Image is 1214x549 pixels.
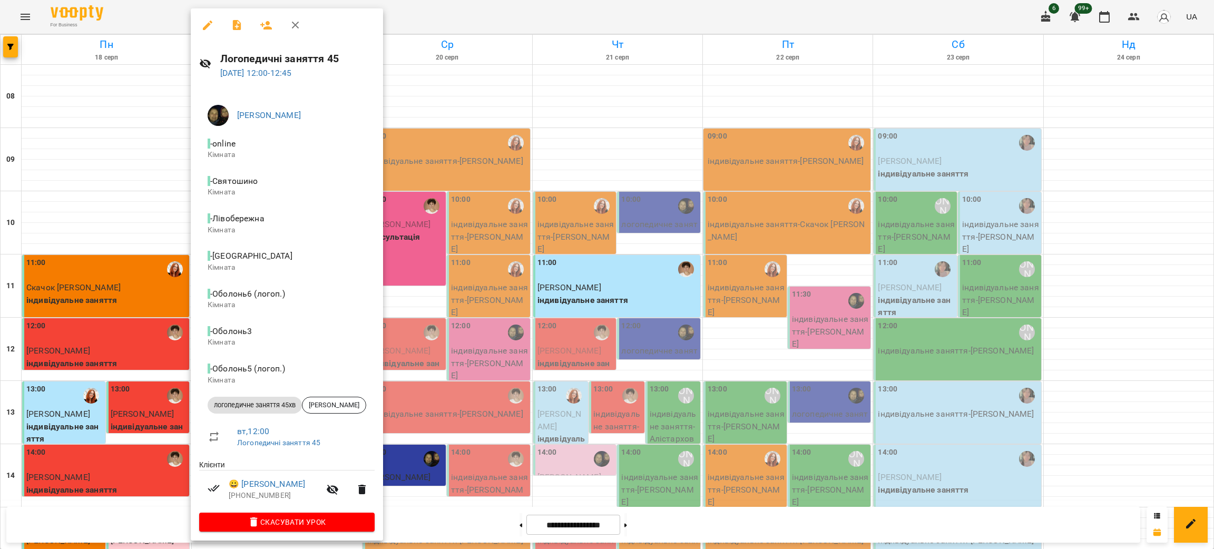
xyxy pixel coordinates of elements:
[208,213,267,223] span: - Лівобережна
[208,187,366,198] p: Кімната
[220,51,375,67] h6: Логопедичні заняття 45
[237,438,320,447] a: Логопедичні заняття 45
[237,426,269,436] a: вт , 12:00
[199,513,375,532] button: Скасувати Урок
[208,400,302,410] span: логопедичне заняття 45хв
[208,326,254,336] span: - Оболонь3
[208,225,366,236] p: Кімната
[208,375,366,386] p: Кімната
[208,105,229,126] img: 1b5607d6694d402e86b01c6e0c27984e.jpg
[208,262,366,273] p: Кімната
[208,289,287,299] span: - Оболонь6 (логоп.)
[208,337,366,348] p: Кімната
[208,516,366,528] span: Скасувати Урок
[208,364,287,374] span: - Оболонь5 (логоп.)
[302,400,366,410] span: [PERSON_NAME]
[208,482,220,495] svg: Візит сплачено
[237,110,301,120] a: [PERSON_NAME]
[199,459,375,512] ul: Клієнти
[208,139,238,149] span: - online
[208,251,295,261] span: - [GEOGRAPHIC_DATA]
[229,491,320,501] p: [PHONE_NUMBER]
[208,150,366,160] p: Кімната
[229,478,305,491] a: 😀 [PERSON_NAME]
[208,176,260,186] span: - Святошино
[302,397,366,414] div: [PERSON_NAME]
[208,300,366,310] p: Кімната
[220,68,292,78] a: [DATE] 12:00-12:45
